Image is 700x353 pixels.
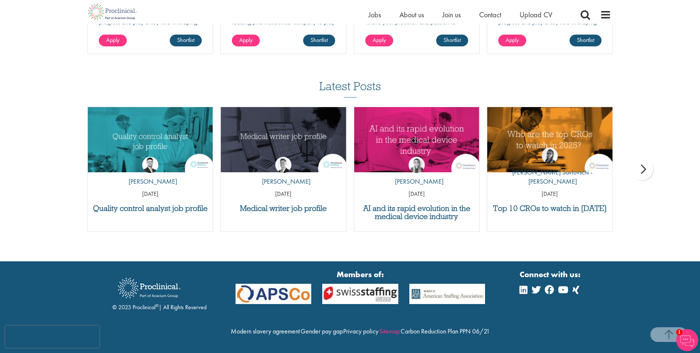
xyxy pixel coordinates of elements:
a: Shortlist [570,35,602,46]
img: APSCo [404,284,491,304]
iframe: reCAPTCHA [5,326,99,348]
img: Joshua Godden [142,157,158,173]
a: Shortlist [170,35,202,46]
a: Medical writer job profile [225,204,342,212]
span: Apply [239,36,252,44]
span: Apply [506,36,519,44]
a: Theodora Savlovschi - Wicks [PERSON_NAME] Savlovschi - [PERSON_NAME] [487,148,613,190]
img: AI and Its Impact on the Medical Device Industry | Proclinical [354,107,480,172]
a: Top 10 CROs to watch in [DATE] [491,204,609,212]
img: quality control analyst job profile [88,107,213,172]
a: Link to a post [88,107,213,172]
a: Hannah Burke [PERSON_NAME] [390,157,444,190]
p: [DATE] [487,190,613,198]
p: [PERSON_NAME] [123,177,177,186]
a: Privacy policy [343,327,378,335]
img: APSCo [230,284,317,304]
span: 1 [676,329,682,335]
img: APSCo [317,284,404,304]
sup: ® [155,303,159,308]
p: [PERSON_NAME] Savlovschi - [PERSON_NAME] [487,167,613,186]
a: Shortlist [436,35,468,46]
a: Link to a post [221,107,346,172]
p: [DATE] [221,190,346,198]
p: [DATE] [88,190,213,198]
strong: Members of: [236,269,485,280]
a: Apply [232,35,260,46]
p: [PERSON_NAME] [256,177,310,186]
a: Contact [479,10,501,20]
a: Upload CV [520,10,552,20]
a: Link to a post [487,107,613,172]
div: next [631,158,653,180]
img: Hannah Burke [409,157,425,173]
img: Proclinical Recruitment [112,273,186,303]
a: Carbon Reduction Plan PPN 06/21 [401,327,490,335]
a: Joshua Godden [PERSON_NAME] [123,157,177,190]
img: Theodora Savlovschi - Wicks [542,148,558,164]
a: AI and its rapid evolution in the medical device industry [358,204,476,220]
img: George Watson [275,157,291,173]
h3: Latest Posts [319,80,381,98]
a: Apply [498,35,526,46]
a: Sitemap [379,327,400,335]
p: [PERSON_NAME] [390,177,444,186]
a: George Watson [PERSON_NAME] [256,157,310,190]
strong: Connect with us: [520,269,582,280]
img: Chatbot [676,329,698,351]
a: Apply [365,35,393,46]
a: Quality control analyst job profile [91,204,209,212]
a: About us [399,10,424,20]
a: Jobs [369,10,381,20]
a: Modern slavery agreement [231,327,300,335]
p: [DATE] [354,190,480,198]
a: Shortlist [303,35,335,46]
a: Join us [442,10,461,20]
span: Apply [106,36,119,44]
div: © 2023 Proclinical | All Rights Reserved [112,272,207,312]
span: Apply [373,36,386,44]
a: Gender pay gap [301,327,343,335]
a: Link to a post [354,107,480,172]
img: Medical writer job profile [221,107,346,172]
a: Apply [99,35,127,46]
img: Top 10 CROs 2025 | Proclinical [487,107,613,172]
